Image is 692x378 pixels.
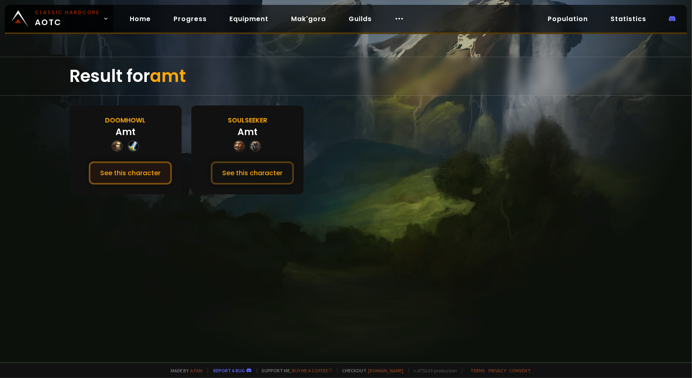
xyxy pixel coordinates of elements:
a: Classic HardcoreAOTC [5,5,114,32]
button: See this character [89,161,172,185]
a: Home [123,11,157,27]
button: See this character [211,161,294,185]
div: Amt [116,125,135,139]
span: Made by [166,367,203,374]
a: Equipment [223,11,275,27]
a: Statistics [604,11,653,27]
small: Classic Hardcore [35,9,100,16]
a: [DOMAIN_NAME] [368,367,404,374]
a: a fan [191,367,203,374]
div: Soulseeker [228,115,267,125]
span: amt [150,64,186,88]
span: Support me, [257,367,332,374]
a: Terms [471,367,486,374]
div: Result for [69,57,623,95]
a: Privacy [489,367,506,374]
div: Doomhowl [105,115,146,125]
div: Amt [238,125,257,139]
a: Report a bug [214,367,245,374]
a: Mak'gora [285,11,332,27]
span: Checkout [337,367,404,374]
a: Buy me a coffee [292,367,332,374]
span: v. d752d5 - production [409,367,457,374]
a: Consent [510,367,531,374]
a: Population [541,11,594,27]
span: AOTC [35,9,100,28]
a: Guilds [342,11,378,27]
a: Progress [167,11,213,27]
